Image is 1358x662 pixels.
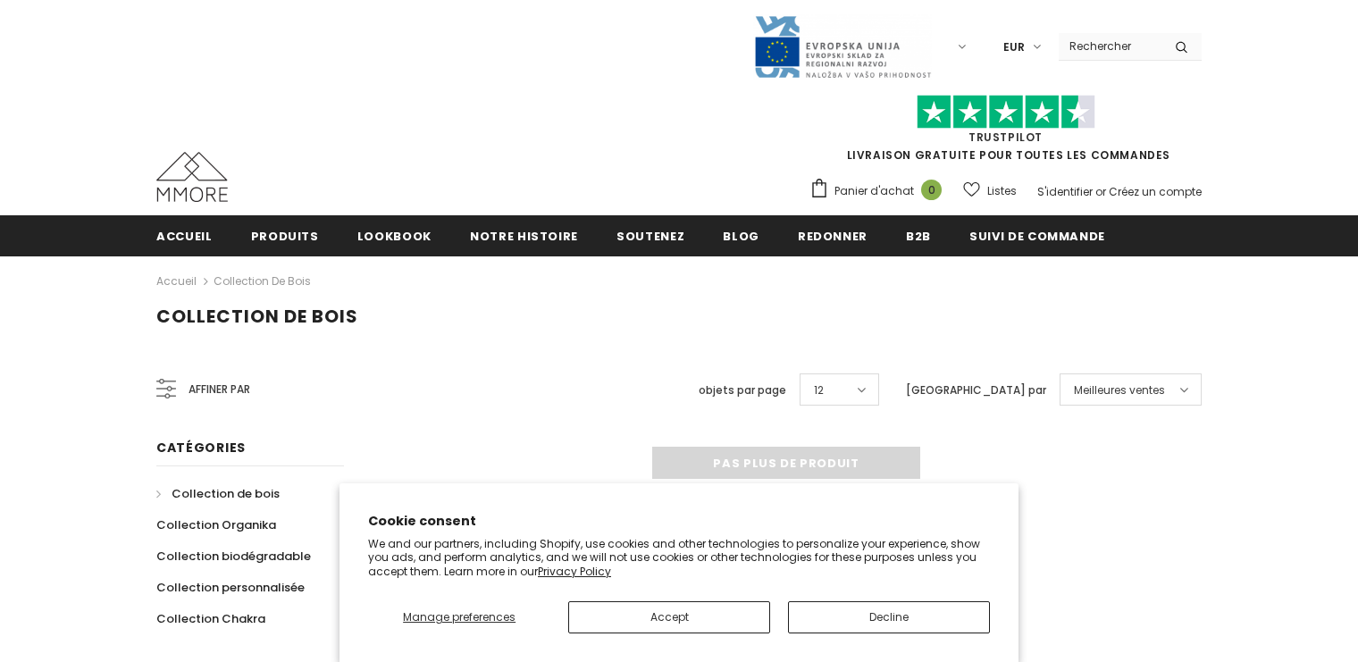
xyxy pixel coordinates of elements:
[809,178,951,205] a: Panier d'achat 0
[753,14,932,80] img: Javni Razpis
[156,228,213,245] span: Accueil
[470,215,578,256] a: Notre histoire
[798,228,868,245] span: Redonner
[809,103,1202,163] span: LIVRAISON GRATUITE POUR TOUTES LES COMMANDES
[969,215,1105,256] a: Suivi de commande
[156,271,197,292] a: Accueil
[1059,33,1161,59] input: Search Site
[1037,184,1093,199] a: S'identifier
[156,215,213,256] a: Accueil
[156,304,358,329] span: Collection de bois
[798,215,868,256] a: Redonner
[753,38,932,54] a: Javni Razpis
[568,601,770,633] button: Accept
[368,601,550,633] button: Manage preferences
[616,215,684,256] a: soutenez
[368,537,990,579] p: We and our partners, including Shopify, use cookies and other technologies to personalize your ex...
[699,381,786,399] label: objets par page
[616,228,684,245] span: soutenez
[156,509,276,540] a: Collection Organika
[1003,38,1025,56] span: EUR
[403,609,516,624] span: Manage preferences
[156,572,305,603] a: Collection personnalisée
[1109,184,1202,199] a: Créez un compte
[156,603,265,634] a: Collection Chakra
[987,182,1017,200] span: Listes
[251,215,319,256] a: Produits
[214,273,311,289] a: Collection de bois
[968,130,1043,145] a: TrustPilot
[788,601,990,633] button: Decline
[814,381,824,399] span: 12
[969,228,1105,245] span: Suivi de commande
[723,228,759,245] span: Blog
[357,228,432,245] span: Lookbook
[538,564,611,579] a: Privacy Policy
[368,512,990,531] h2: Cookie consent
[906,381,1046,399] label: [GEOGRAPHIC_DATA] par
[156,579,305,596] span: Collection personnalisée
[156,478,280,509] a: Collection de bois
[1095,184,1106,199] span: or
[834,182,914,200] span: Panier d'achat
[357,215,432,256] a: Lookbook
[906,215,931,256] a: B2B
[921,180,942,200] span: 0
[917,95,1095,130] img: Faites confiance aux étoiles pilotes
[906,228,931,245] span: B2B
[963,175,1017,206] a: Listes
[470,228,578,245] span: Notre histoire
[172,485,280,502] span: Collection de bois
[723,215,759,256] a: Blog
[156,540,311,572] a: Collection biodégradable
[156,548,311,565] span: Collection biodégradable
[189,380,250,399] span: Affiner par
[156,439,246,457] span: Catégories
[1074,381,1165,399] span: Meilleures ventes
[156,152,228,202] img: Cas MMORE
[156,516,276,533] span: Collection Organika
[251,228,319,245] span: Produits
[156,610,265,627] span: Collection Chakra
